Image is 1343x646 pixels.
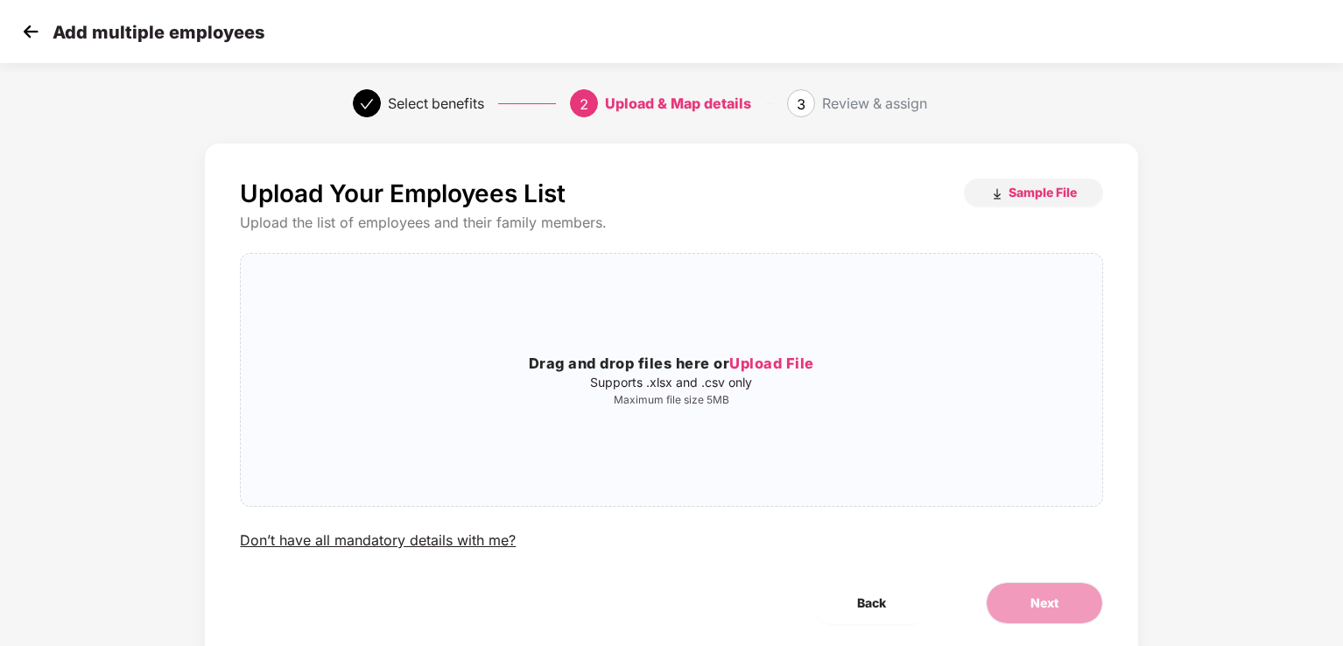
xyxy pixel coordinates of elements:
[53,22,264,43] p: Add multiple employees
[986,582,1103,624] button: Next
[1009,184,1077,200] span: Sample File
[964,179,1103,207] button: Sample File
[729,355,814,372] span: Upload File
[241,393,1101,407] p: Maximum file size 5MB
[990,187,1004,201] img: download_icon
[605,89,751,117] div: Upload & Map details
[797,95,805,113] span: 3
[240,179,566,208] p: Upload Your Employees List
[241,353,1101,376] h3: Drag and drop files here or
[240,531,516,550] div: Don’t have all mandatory details with me?
[813,582,930,624] button: Back
[857,593,886,613] span: Back
[241,376,1101,390] p: Supports .xlsx and .csv only
[580,95,588,113] span: 2
[18,18,44,45] img: svg+xml;base64,PHN2ZyB4bWxucz0iaHR0cDovL3d3dy53My5vcmcvMjAwMC9zdmciIHdpZHRoPSIzMCIgaGVpZ2h0PSIzMC...
[241,254,1101,506] span: Drag and drop files here orUpload FileSupports .xlsx and .csv onlyMaximum file size 5MB
[388,89,484,117] div: Select benefits
[822,89,927,117] div: Review & assign
[360,97,374,111] span: check
[240,214,1102,232] div: Upload the list of employees and their family members.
